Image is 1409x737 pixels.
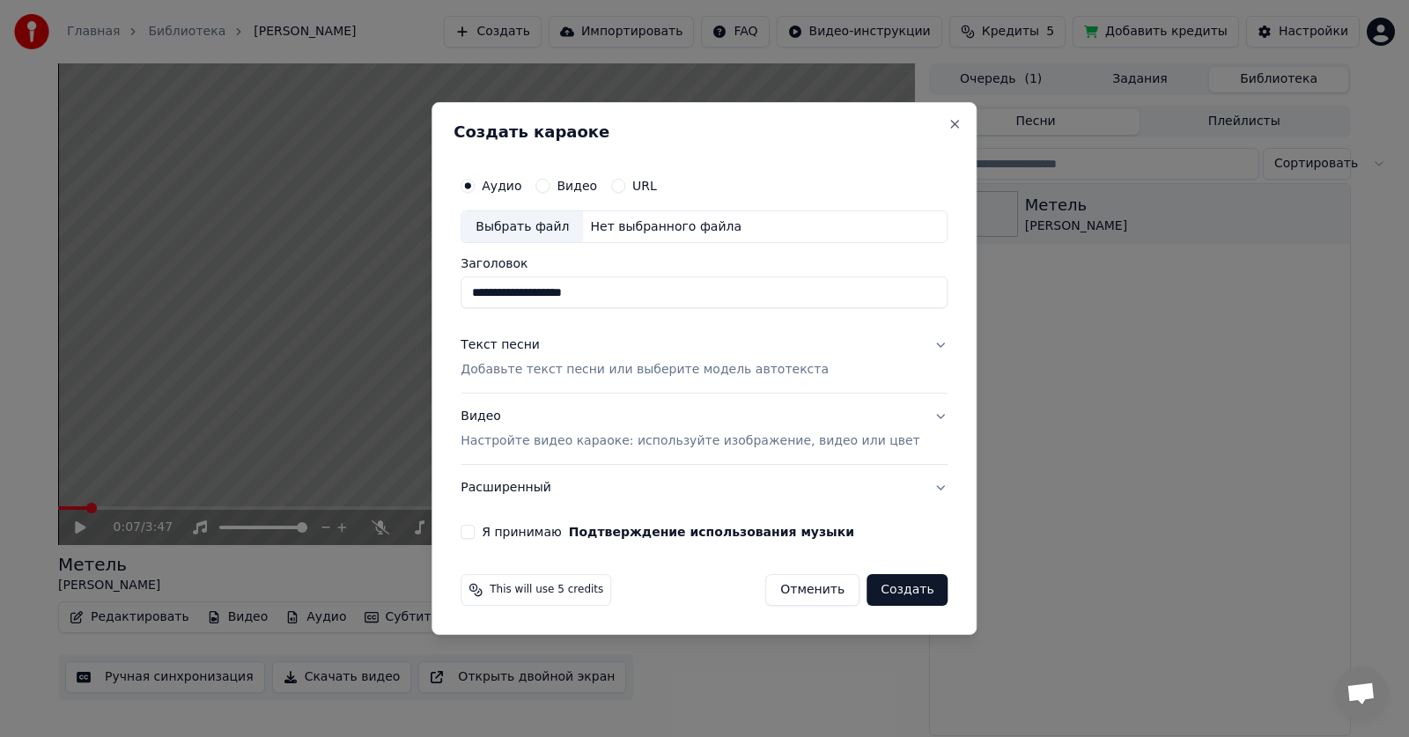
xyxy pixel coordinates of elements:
[482,526,854,538] label: Я принимаю
[454,124,955,140] h2: Создать караоке
[461,465,948,511] button: Расширенный
[461,432,919,450] p: Настройте видео караоке: используйте изображение, видео или цвет
[632,180,657,192] label: URL
[583,218,749,236] div: Нет выбранного файла
[490,583,603,597] span: This will use 5 credits
[569,526,854,538] button: Я принимаю
[461,323,948,394] button: Текст песниДобавьте текст песни или выберите модель автотекста
[765,574,859,606] button: Отменить
[557,180,597,192] label: Видео
[461,362,829,380] p: Добавьте текст песни или выберите модель автотекста
[461,258,948,270] label: Заголовок
[461,211,583,243] div: Выбрать файл
[482,180,521,192] label: Аудио
[461,337,540,355] div: Текст песни
[867,574,948,606] button: Создать
[461,409,919,451] div: Видео
[461,394,948,465] button: ВидеоНастройте видео караоке: используйте изображение, видео или цвет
